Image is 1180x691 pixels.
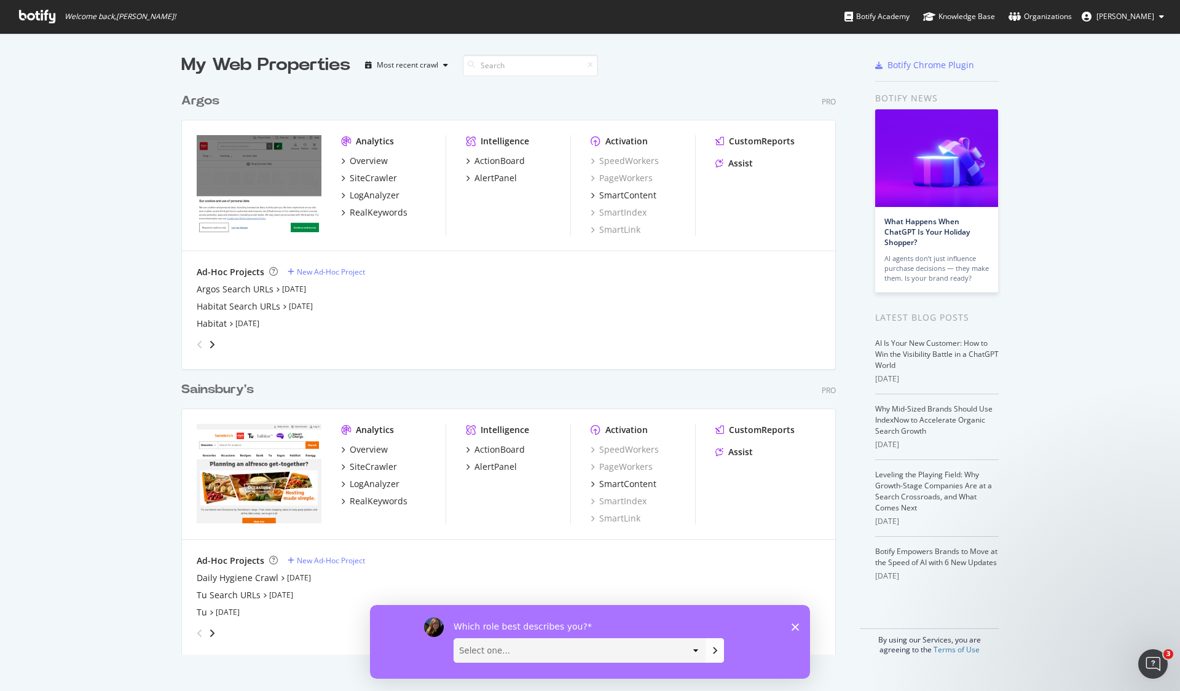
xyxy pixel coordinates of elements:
[875,469,992,513] a: Leveling the Playing Field: Why Growth-Stage Companies Are at a Search Crossroads, and What Comes...
[884,254,989,283] div: AI agents don’t just influence purchase decisions — they make them. Is your brand ready?
[341,155,388,167] a: Overview
[481,424,529,436] div: Intelligence
[192,623,208,643] div: angle-left
[208,338,216,351] div: angle-right
[715,135,795,147] a: CustomReports
[729,135,795,147] div: CustomReports
[181,381,254,399] div: Sainsbury's
[1072,7,1174,26] button: [PERSON_NAME]
[875,92,999,105] div: Botify news
[860,628,999,655] div: By using our Services, you are agreeing to the
[350,206,407,219] div: RealKeywords
[287,572,311,583] a: [DATE]
[192,335,208,354] div: angle-left
[360,55,453,75] button: Most recent crawl
[728,157,753,170] div: Assist
[370,605,810,679] iframe: Enquête de Laura de Botify
[875,439,999,450] div: [DATE]
[197,300,280,313] a: Habitat Search URLs
[474,172,517,184] div: AlertPanel
[356,424,394,436] div: Analytics
[875,546,997,568] a: Botify Empowers Brands to Move at the Speed of AI with 6 New Updates
[605,424,648,436] div: Activation
[197,424,321,523] img: *.sainsburys.co.uk/
[65,12,176,21] span: Welcome back, [PERSON_NAME] !
[181,92,219,110] div: Argos
[1138,649,1168,679] iframe: Intercom live chat
[341,189,399,201] a: LogAnalyzer
[208,627,216,639] div: angle-right
[350,155,388,167] div: Overview
[1096,11,1154,21] span: Dan Patmore
[875,59,974,71] a: Botify Chrome Plugin
[350,172,397,184] div: SiteCrawler
[235,318,259,329] a: [DATE]
[288,267,365,277] a: New Ad-Hoc Project
[474,155,525,167] div: ActionBoard
[875,571,999,582] div: [DATE]
[715,157,753,170] a: Assist
[875,338,999,370] a: AI Is Your New Customer: How to Win the Visibility Battle in a ChatGPT World
[591,155,659,167] a: SpeedWorkers
[463,55,598,76] input: Search
[466,461,517,473] a: AlertPanel
[181,381,259,399] a: Sainsbury's
[197,266,264,278] div: Ad-Hoc Projects
[822,96,836,107] div: Pro
[181,77,846,655] div: grid
[181,53,350,77] div: My Web Properties
[350,189,399,201] div: LogAnalyzer
[887,59,974,71] div: Botify Chrome Plugin
[591,172,653,184] a: PageWorkers
[875,109,998,207] img: What Happens When ChatGPT Is Your Holiday Shopper?
[341,443,388,456] a: Overview
[591,224,640,236] div: SmartLink
[728,446,753,458] div: Assist
[216,607,240,617] a: [DATE]
[288,555,365,566] a: New Ad-Hoc Project
[197,283,273,295] a: Argos Search URLs
[591,206,647,219] a: SmartIndex
[605,135,648,147] div: Activation
[599,478,656,490] div: SmartContent
[591,443,659,456] a: SpeedWorkers
[875,404,993,436] a: Why Mid-Sized Brands Should Use IndexNow to Accelerate Organic Search Growth
[474,461,517,473] div: AlertPanel
[341,206,407,219] a: RealKeywords
[297,267,365,277] div: New Ad-Hoc Project
[197,589,261,601] a: Tu Search URLs
[715,424,795,436] a: CustomReports
[350,461,397,473] div: SiteCrawler
[474,443,525,456] div: ActionBoard
[822,385,836,396] div: Pro
[884,216,970,248] a: What Happens When ChatGPT Is Your Holiday Shopper?
[466,443,525,456] a: ActionBoard
[297,555,365,566] div: New Ad-Hoc Project
[591,461,653,473] a: PageWorkers
[289,301,313,311] a: [DATE]
[591,512,640,525] a: SmartLink
[197,318,227,330] a: Habitat
[197,555,264,567] div: Ad-Hoc Projects
[591,478,656,490] a: SmartContent
[350,443,388,456] div: Overview
[341,172,397,184] a: SiteCrawler
[934,644,980,655] a: Terms of Use
[923,10,995,23] div: Knowledge Base
[591,495,647,507] a: SmartIndex
[875,311,999,324] div: Latest Blog Posts
[341,478,399,490] a: LogAnalyzer
[466,172,517,184] a: AlertPanel
[599,189,656,201] div: SmartContent
[1009,10,1072,23] div: Organizations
